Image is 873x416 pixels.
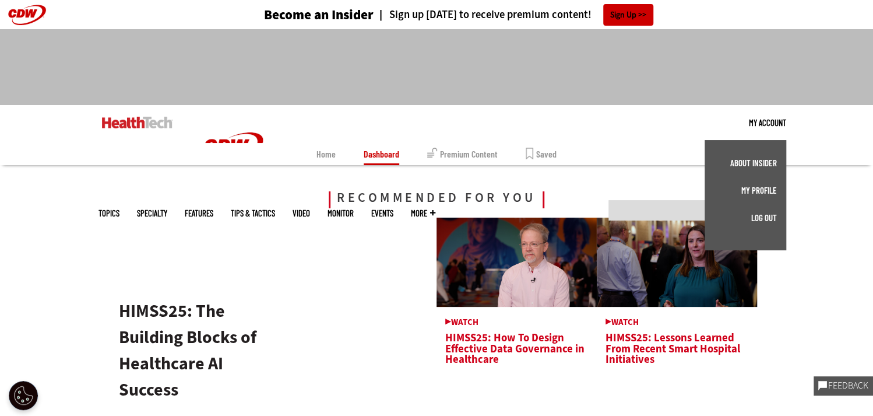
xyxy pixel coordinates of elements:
[427,143,498,165] a: Premium Content
[364,143,399,165] a: Dashboard
[98,209,119,218] span: Topics
[316,143,336,165] a: Home
[714,159,777,167] a: About Insider
[445,318,588,366] a: HIMSS25: How To Design Effective Data Governance in Healthcare
[137,209,167,218] span: Specialty
[102,117,173,128] img: Home
[224,41,649,93] iframe: advertisement
[190,182,277,194] a: CDW
[603,4,653,26] a: Sign Up
[9,381,38,410] button: Open Preferences
[436,218,597,307] img: HIMSS Thumbnail
[749,105,786,140] div: User menu
[827,381,868,390] span: Feedback
[9,381,38,410] div: Cookie Settings
[411,209,435,218] span: More
[264,8,374,22] h3: Become an Insider
[714,186,777,195] a: My Profile
[328,209,354,218] a: MonITor
[231,209,275,218] a: Tips & Tactics
[185,209,213,218] a: Features
[714,214,777,222] a: Log out
[606,318,748,366] a: HIMSS25: Lessons Learned From Recent Smart Hospital Initiatives
[526,143,557,165] a: Saved
[749,105,786,140] a: My Account
[371,209,393,218] a: Events
[597,218,757,307] img: HIMSS Thumbnail
[374,9,592,20] a: Sign up [DATE] to receive premium content!
[190,105,277,191] img: Home
[220,8,374,22] a: Become an Insider
[119,296,256,405] a: HIMSS25: The Building Blocks of Healthcare AI Success
[293,209,310,218] a: Video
